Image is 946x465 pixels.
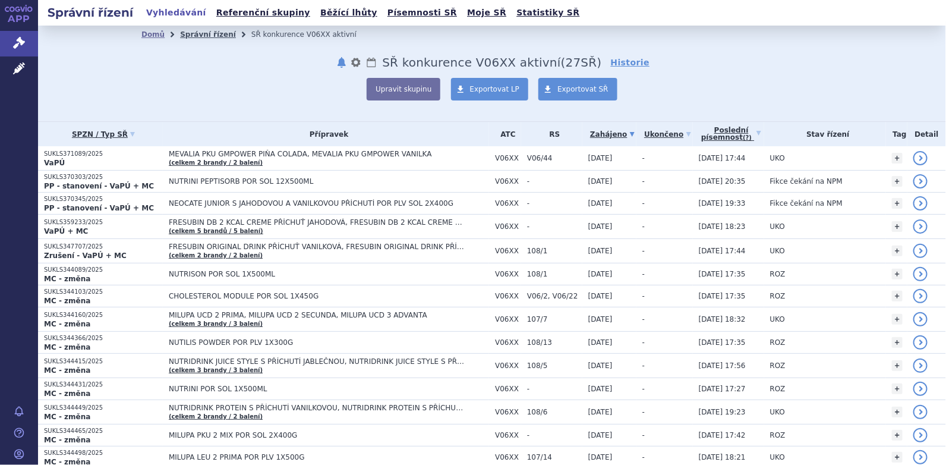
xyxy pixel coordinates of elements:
[913,428,928,442] a: detail
[495,362,521,370] span: V06XX
[892,176,903,187] a: +
[44,126,163,143] a: SPZN / Typ SŘ
[699,177,746,186] span: [DATE] 20:35
[770,292,786,300] span: ROZ
[169,413,263,420] a: (celkem 2 brandy / 2 balení)
[44,404,163,412] p: SUKLS344449/2025
[495,385,521,393] span: V06XX
[495,154,521,162] span: V06XX
[892,198,903,209] a: +
[169,199,466,208] span: NEOCATE JUNIOR S JAHODOVOU A VANILKOVOU PŘÍCHUTÍ POR PLV SOL 2X400G
[699,270,746,278] span: [DATE] 17:35
[169,159,263,166] a: (celkem 2 brandy / 2 balení)
[44,159,65,167] strong: VaPÚ
[588,177,613,186] span: [DATE]
[561,55,602,70] span: ( SŘ)
[913,359,928,373] a: detail
[44,311,163,319] p: SUKLS344160/2025
[317,5,381,21] a: Běžící lhůty
[495,338,521,347] span: V06XX
[169,292,466,300] span: CHOLESTEROL MODULE POR SOL 1X450G
[913,312,928,326] a: detail
[44,413,90,421] strong: MC - změna
[495,270,521,278] span: V06XX
[180,30,236,39] a: Správní řízení
[44,366,90,375] strong: MC - změna
[770,177,843,186] span: Fikce čekání na NPM
[44,275,90,283] strong: MC - změna
[892,153,903,164] a: +
[44,252,127,260] strong: Zrušení - VaPÚ + MC
[892,314,903,325] a: +
[251,26,372,43] li: SŘ konkurence V06XX aktivní
[143,5,210,21] a: Vyhledávání
[642,126,693,143] a: Ukončeno
[213,5,314,21] a: Referenční skupiny
[642,315,645,323] span: -
[913,196,928,210] a: detail
[495,315,521,323] span: V06XX
[384,5,461,21] a: Písemnosti SŘ
[169,338,466,347] span: NUTILIS POWDER POR PLV 1X300G
[44,227,88,235] strong: VaPÚ + MC
[169,311,466,319] span: MILUPA UCD 2 PRIMA, MILUPA UCD 2 SECUNDA, MILUPA UCD 3 ADVANTA
[886,122,907,146] th: Tag
[699,431,746,439] span: [DATE] 17:42
[699,315,746,323] span: [DATE] 18:32
[588,315,613,323] span: [DATE]
[770,453,785,461] span: UKO
[44,288,163,296] p: SUKLS344103/2025
[365,55,377,70] a: Lhůty
[521,122,582,146] th: RS
[44,436,90,444] strong: MC - změna
[463,5,510,21] a: Moje SŘ
[892,407,903,417] a: +
[527,453,582,461] span: 107/14
[44,195,163,203] p: SUKLS370345/2025
[44,182,154,190] strong: PP - stanovení - VaPÚ + MC
[770,222,785,231] span: UKO
[588,222,613,231] span: [DATE]
[892,221,903,232] a: +
[588,126,636,143] a: Zahájeno
[44,334,163,343] p: SUKLS344366/2025
[913,174,928,188] a: detail
[907,122,946,146] th: Detail
[44,389,90,398] strong: MC - změna
[588,431,613,439] span: [DATE]
[169,367,263,373] a: (celkem 3 brandy / 3 balení)
[588,408,613,416] span: [DATE]
[169,252,263,259] a: (celkem 2 brandy / 2 balení)
[588,247,613,255] span: [DATE]
[699,338,746,347] span: [DATE] 17:35
[642,270,645,278] span: -
[770,154,785,162] span: UKO
[44,427,163,435] p: SUKLS344465/2025
[44,243,163,251] p: SUKLS347707/2025
[527,338,582,347] span: 108/13
[770,385,786,393] span: ROZ
[611,56,650,68] a: Historie
[169,357,466,366] span: NUTRIDRINK JUICE STYLE S PŘÍCHUTÍ JABLEČNOU, NUTRIDRINK JUICE STYLE S PŘÍCHUTÍ JAHODOVOU, NUTRIDR...
[495,199,521,208] span: V06XX
[495,222,521,231] span: V06XX
[527,362,582,370] span: 108/5
[642,385,645,393] span: -
[770,270,786,278] span: ROZ
[44,381,163,389] p: SUKLS344431/2025
[892,430,903,441] a: +
[169,385,466,393] span: NUTRINI POR SOL 1X500ML
[770,408,785,416] span: UKO
[699,154,746,162] span: [DATE] 17:44
[557,85,608,93] span: Exportovat SŘ
[764,122,887,146] th: Stav řízení
[44,343,90,351] strong: MC - změna
[538,78,617,100] a: Exportovat SŘ
[743,134,752,142] abbr: (?)
[588,453,613,461] span: [DATE]
[489,122,521,146] th: ATC
[44,204,154,212] strong: PP - stanovení - VaPÚ + MC
[527,315,582,323] span: 107/7
[699,247,746,255] span: [DATE] 17:44
[642,199,645,208] span: -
